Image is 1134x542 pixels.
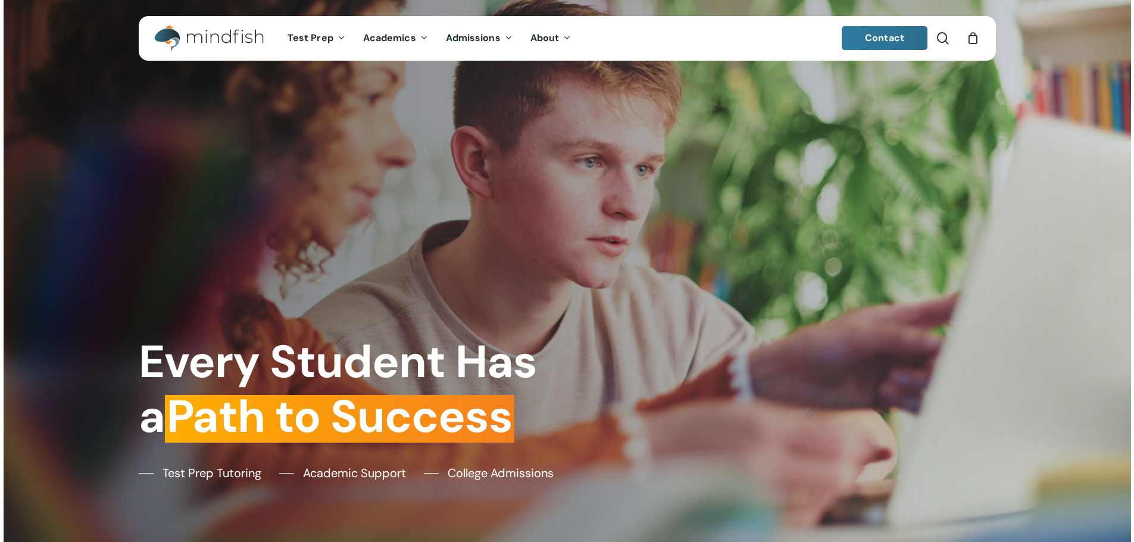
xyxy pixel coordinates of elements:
[163,464,261,482] span: Test Prep Tutoring
[288,32,333,44] span: Test Prep
[139,464,261,482] a: Test Prep Tutoring
[424,464,554,482] a: College Admissions
[446,32,501,44] span: Admissions
[303,464,406,482] span: Academic Support
[865,32,904,44] span: Contact
[530,32,560,44] span: About
[354,33,437,43] a: Academics
[437,33,521,43] a: Admissions
[139,335,558,444] h1: Every Student Has a
[363,32,416,44] span: Academics
[448,464,554,482] span: College Admissions
[165,387,514,446] em: Path to Success
[279,16,580,61] nav: Main Menu
[521,33,580,43] a: About
[842,26,927,50] a: Contact
[279,464,406,482] a: Academic Support
[139,16,996,61] header: Main Menu
[279,33,354,43] a: Test Prep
